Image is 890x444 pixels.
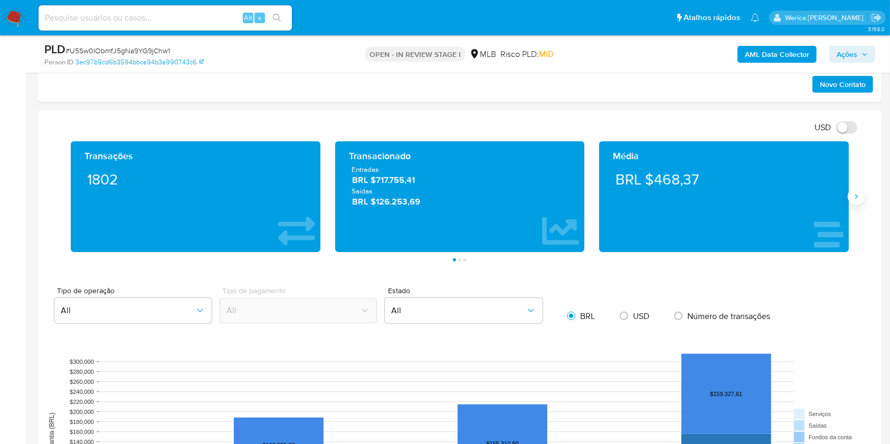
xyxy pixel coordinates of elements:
a: Notificações [751,13,760,22]
button: Novo Contato [812,76,873,93]
span: Ações [837,46,857,63]
input: Pesquise usuários ou casos... [39,11,292,25]
b: PLD [44,41,65,57]
span: Novo Contato [820,77,866,92]
b: Person ID [44,57,73,67]
p: werica.jgaldencio@mercadolivre.com [785,13,867,23]
button: AML Data Collector [737,46,817,63]
span: s [258,13,261,23]
p: OPEN - IN REVIEW STAGE I [365,47,465,62]
span: # U5Sw0IObmfJ5gNa9YG9jChw1 [65,45,170,56]
span: MID [539,48,554,60]
span: Alt [244,13,252,23]
span: Atalhos rápidos [684,12,740,23]
a: 3ec97b9cd6b3594bbca94b3a990743c6 [75,57,204,67]
button: Ações [829,46,875,63]
div: MLB [469,49,496,60]
span: 3.158.0 [868,25,885,33]
a: Sair [871,12,882,23]
b: AML Data Collector [745,46,809,63]
button: search-icon [266,11,288,25]
span: Risco PLD: [500,49,554,60]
